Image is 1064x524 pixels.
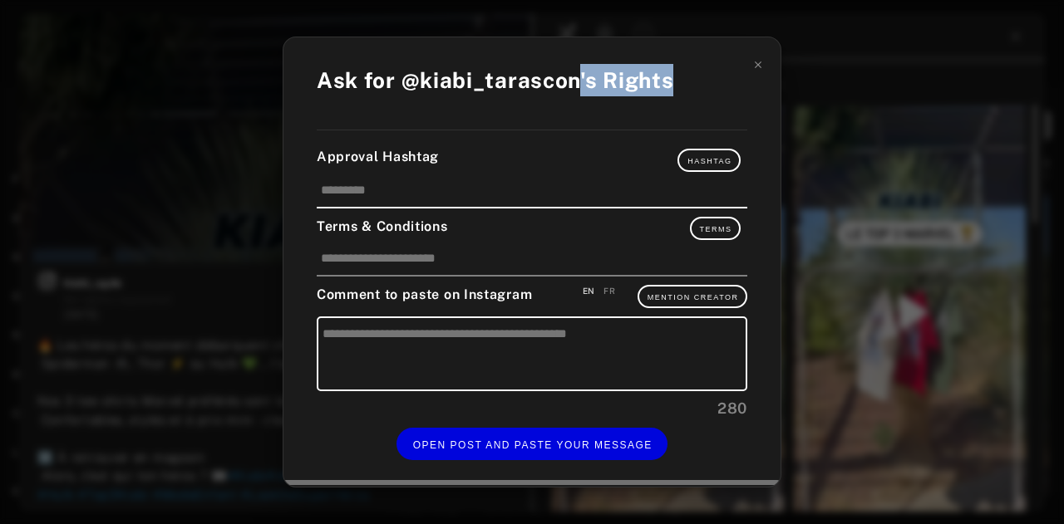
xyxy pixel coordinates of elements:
div: 280 [317,397,747,419]
span: Mention Creator [648,293,739,301]
button: Terms [690,217,741,240]
div: Approval Hashtag [317,147,747,172]
iframe: Chat Widget [981,444,1064,524]
span: Hashtag [687,157,731,165]
span: Terms [700,225,732,233]
button: Hashtag [677,149,741,172]
div: Terms & Conditions [317,217,747,240]
div: Comment to paste on Instagram [317,285,747,308]
div: Ask for @kiabi_tarascon's Rights [317,64,673,96]
span: OPEN POST AND PASTE YOUR MESSAGE [413,439,653,451]
div: Save an french version of your comment [603,285,615,297]
button: Mention Creator [638,285,747,308]
div: Save an english version of your comment [583,285,595,297]
button: OPEN POST AND PASTE YOUR MESSAGE [397,428,668,460]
